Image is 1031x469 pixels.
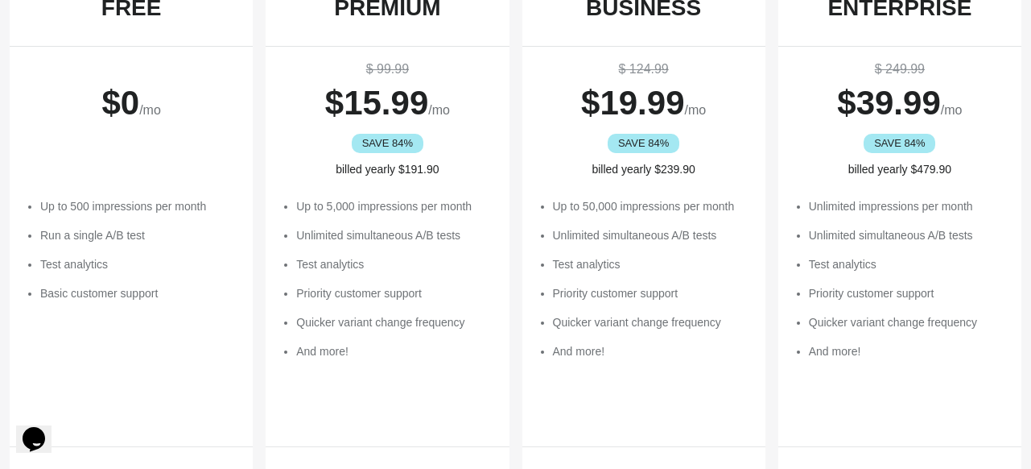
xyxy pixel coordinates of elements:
li: Up to 5,000 impressions per month [296,198,493,214]
span: $ 0 [101,84,139,122]
li: Priority customer support [553,285,749,301]
div: $ 99.99 [282,60,493,79]
li: Basic customer support [40,285,237,301]
div: $ 124.99 [538,60,749,79]
div: billed yearly $479.90 [794,161,1005,177]
span: $ 15.99 [325,84,428,122]
li: Quicker variant change frequency [553,314,749,330]
li: Unlimited simultaneous A/B tests [809,227,1005,243]
li: And more! [553,343,749,359]
span: /mo [941,103,963,117]
iframe: chat widget [16,405,68,453]
span: /mo [428,103,450,117]
li: Test analytics [40,256,237,272]
li: Run a single A/B test [40,227,237,243]
li: And more! [809,343,1005,359]
li: Quicker variant change frequency [296,314,493,330]
li: Test analytics [553,256,749,272]
li: Test analytics [809,256,1005,272]
li: Priority customer support [296,285,493,301]
span: $ 39.99 [837,84,940,122]
li: Unlimited simultaneous A/B tests [553,227,749,243]
span: /mo [685,103,707,117]
li: Up to 500 impressions per month [40,198,237,214]
li: Quicker variant change frequency [809,314,1005,330]
li: Test analytics [296,256,493,272]
li: And more! [296,343,493,359]
li: Priority customer support [809,285,1005,301]
div: SAVE 84% [864,134,935,153]
span: $ 19.99 [581,84,684,122]
span: /mo [139,103,161,117]
div: SAVE 84% [608,134,679,153]
li: Unlimited simultaneous A/B tests [296,227,493,243]
div: SAVE 84% [352,134,423,153]
div: billed yearly $191.90 [282,161,493,177]
li: Up to 50,000 impressions per month [553,198,749,214]
div: billed yearly $239.90 [538,161,749,177]
div: $ 249.99 [794,60,1005,79]
li: Unlimited impressions per month [809,198,1005,214]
